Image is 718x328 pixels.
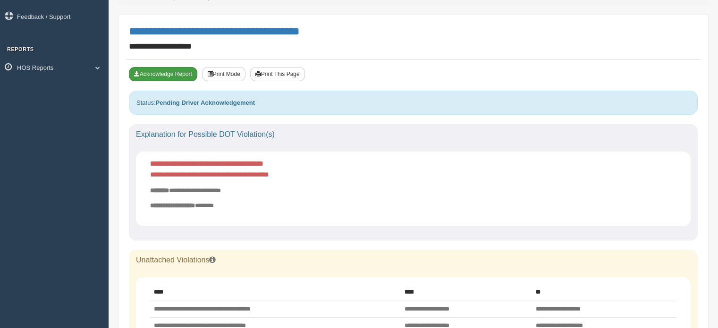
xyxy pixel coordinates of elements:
div: Explanation for Possible DOT Violation(s) [129,124,698,145]
button: Print This Page [250,67,305,81]
div: Unattached Violations [129,250,698,270]
button: Acknowledge Receipt [129,67,197,81]
button: Print Mode [202,67,245,81]
div: Status: [129,91,698,115]
strong: Pending Driver Acknowledgement [155,99,254,106]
